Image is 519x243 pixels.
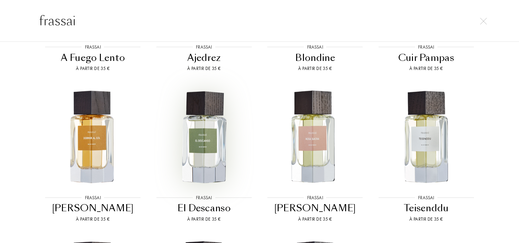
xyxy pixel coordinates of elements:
div: À partir de 35 € [40,216,146,223]
div: Frassai [415,44,437,51]
div: À partir de 35 € [262,65,368,72]
img: El Descanso [154,87,254,187]
div: Blondine [262,52,368,64]
a: El DescansoFrassaiEl DescansoÀ partir de 35 € [149,80,260,230]
div: El Descanso [151,202,257,214]
div: [PERSON_NAME] [40,202,146,214]
img: Rosa Sacra [265,87,365,187]
div: Frassai [193,194,215,201]
img: Teisenddu [376,87,476,187]
div: À partir de 35 € [262,216,368,223]
img: cross.svg [480,18,487,25]
a: TeisendduFrassaiTeisendduÀ partir de 35 € [371,80,482,230]
div: A Fuego Lento [40,52,146,64]
div: [PERSON_NAME] [262,202,368,214]
div: Teisenddu [373,202,479,214]
div: À partir de 35 € [151,216,257,223]
a: Rosa SacraFrassai[PERSON_NAME]À partir de 35 € [259,80,371,230]
div: À partir de 35 € [373,216,479,223]
input: Rechercher [26,11,493,30]
div: Frassai [304,44,326,51]
div: À partir de 35 € [151,65,257,72]
div: Frassai [82,194,104,201]
div: Frassai [415,194,437,201]
img: Dormir Al Sol [43,87,143,187]
div: À partir de 35 € [40,65,146,72]
div: Ajedrez [151,52,257,64]
div: Frassai [193,44,215,51]
div: Frassai [82,44,104,51]
a: Dormir Al SolFrassai[PERSON_NAME]À partir de 35 € [37,80,149,230]
div: Frassai [304,194,326,201]
div: Cuir Pampas [373,52,479,64]
div: À partir de 35 € [373,65,479,72]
